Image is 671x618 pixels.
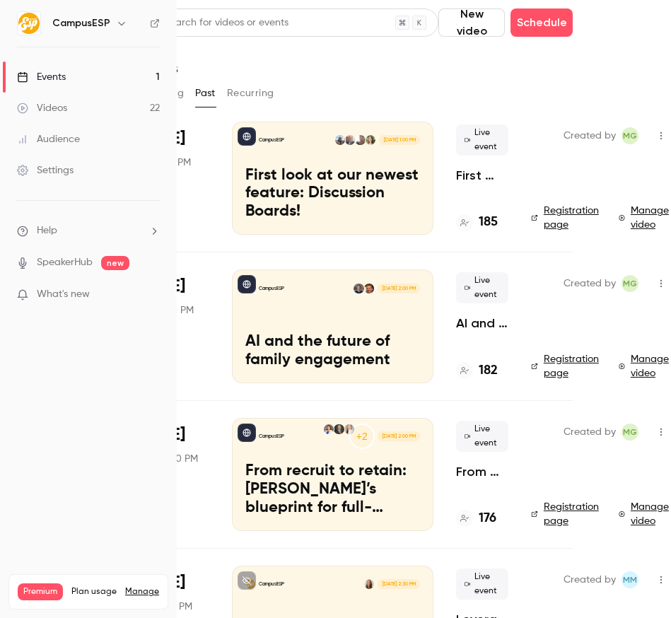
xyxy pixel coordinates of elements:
span: Premium [18,583,63,600]
img: Mairin Matthews [364,579,374,589]
span: Melissa Greiner [622,424,638,441]
img: Joel Vander Horst [334,424,344,434]
img: Brooke Sterneck [366,135,375,145]
p: CampusESP [259,581,284,588]
p: CampusESP [259,136,284,144]
div: +2 [349,424,375,449]
span: Created by [564,127,616,144]
span: Created by [564,275,616,292]
p: CampusESP [259,285,284,292]
p: From recruit to retain: [PERSON_NAME]’s blueprint for full-lifecycle family engagement [245,462,420,517]
span: Plan usage [71,586,117,597]
span: Help [37,223,57,238]
span: MG [623,275,637,292]
div: Events [17,70,66,84]
a: 176 [456,509,496,528]
div: Audience [17,132,80,146]
button: New video [438,8,505,37]
a: Registration page [531,352,602,380]
span: Created by [564,571,616,588]
a: First look at our newest feature: Discussion Boards!CampusESPBrooke SterneckDanielle DreeszenGavi... [232,122,433,235]
img: Danielle Dreeszen [355,135,365,145]
a: AI and the future of family engagement [456,315,508,332]
span: [DATE] 1:00 PM [379,135,419,145]
span: Live event [456,272,508,303]
a: First look at our newest feature: Discussion Boards! [456,167,508,184]
span: [DATE] 2:00 PM [378,431,419,441]
img: Jordan DiPentima [344,424,354,434]
p: AI and the future of family engagement [245,333,420,370]
img: CampusESP [18,12,40,35]
button: Schedule [510,8,573,37]
a: From recruit to retain: FAU’s blueprint for full-lifecycle family engagementCampusESP+2Jordan DiP... [232,418,433,531]
span: MG [623,424,637,441]
span: Live event [456,421,508,452]
a: Registration page [531,500,602,528]
span: Created by [564,424,616,441]
iframe: Noticeable Trigger [143,288,160,301]
h4: 176 [479,509,496,528]
a: Registration page [531,204,602,232]
h6: CampusESP [52,16,110,30]
p: CampusESP [259,433,284,440]
h4: 182 [479,361,498,380]
span: Melissa Greiner [622,275,638,292]
span: [DATE] 2:00 PM [378,284,419,293]
img: Tiffany Zheng [335,135,345,145]
span: Live event [456,569,508,600]
div: Search for videos or events [147,16,288,30]
span: What's new [37,287,90,302]
a: 182 [456,361,498,380]
span: Melissa Greiner [622,127,638,144]
p: First look at our newest feature: Discussion Boards! [245,167,420,221]
span: MM [623,571,637,588]
button: Recurring [227,82,274,105]
span: new [101,256,129,270]
a: SpeakerHub [37,255,93,270]
a: From recruit to retain: [PERSON_NAME]’s blueprint for full-lifecycle family engagement [456,463,508,480]
span: Live event [456,124,508,156]
div: Videos [17,101,67,115]
img: Gavin Grivna [345,135,355,145]
a: 185 [456,213,498,232]
img: Dave Becker [354,284,363,293]
li: help-dropdown-opener [17,223,160,238]
img: James Bright [364,284,374,293]
span: [DATE] 2:30 PM [378,579,419,589]
img: Maura Flaschner [324,424,334,434]
h4: 185 [479,213,498,232]
span: Mairin Matthews [622,571,638,588]
div: Settings [17,163,74,177]
a: AI and the future of family engagementCampusESPJames BrightDave Becker[DATE] 2:00 PMAI and the fu... [232,269,433,383]
button: Past [195,82,216,105]
span: MG [623,127,637,144]
a: Manage [125,586,159,597]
